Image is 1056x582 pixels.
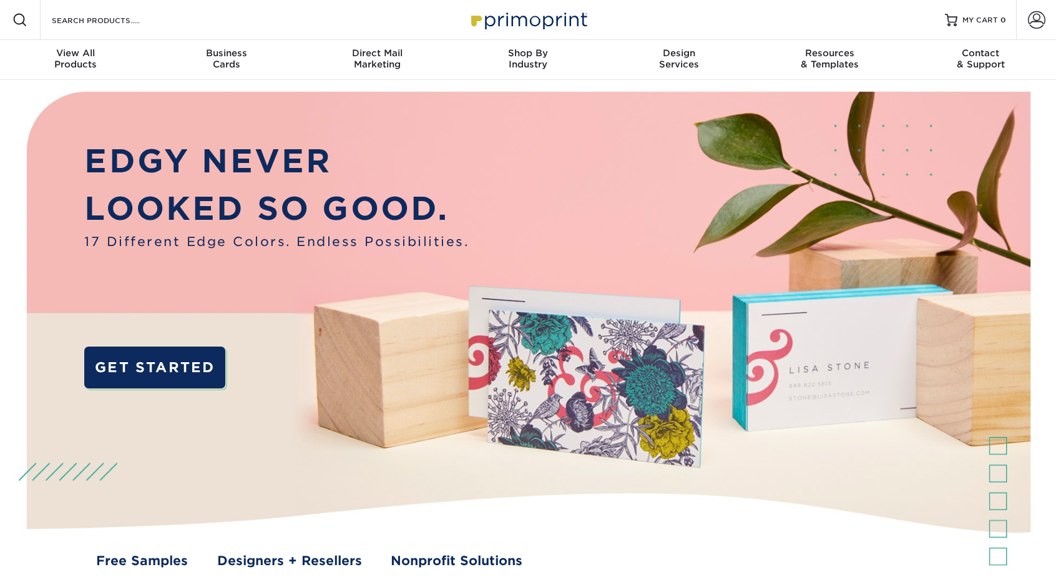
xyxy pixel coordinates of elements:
p: EDGY NEVER [84,137,469,185]
div: & Templates [755,47,906,70]
img: Primoprint [466,6,590,33]
a: Free Samples [96,551,188,570]
span: Design [604,47,755,59]
span: Business [151,47,302,59]
span: Shop By [452,47,604,59]
input: SEARCH PRODUCTS..... [51,12,172,27]
a: Direct MailMarketing [301,40,452,80]
div: & Support [905,47,1056,70]
span: MY CART [962,15,998,26]
a: Contact& Support [905,40,1056,80]
a: Nonprofit Solutions [391,551,522,570]
span: Direct Mail [301,47,452,59]
p: LOOKED SO GOOD. [84,185,469,232]
span: 17 Different Edge Colors. Endless Possibilities. [84,232,469,251]
div: Services [604,47,755,70]
a: GET STARTED [84,347,225,388]
a: DesignServices [604,40,755,80]
span: Contact [905,47,1056,59]
span: Resources [755,47,906,59]
a: BusinessCards [151,40,302,80]
span: 0 [1000,16,1006,24]
a: Shop ByIndustry [452,40,604,80]
a: Designers + Resellers [217,551,362,570]
div: Industry [452,47,604,70]
div: Cards [151,47,302,70]
a: Resources& Templates [755,40,906,80]
div: Marketing [301,47,452,70]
